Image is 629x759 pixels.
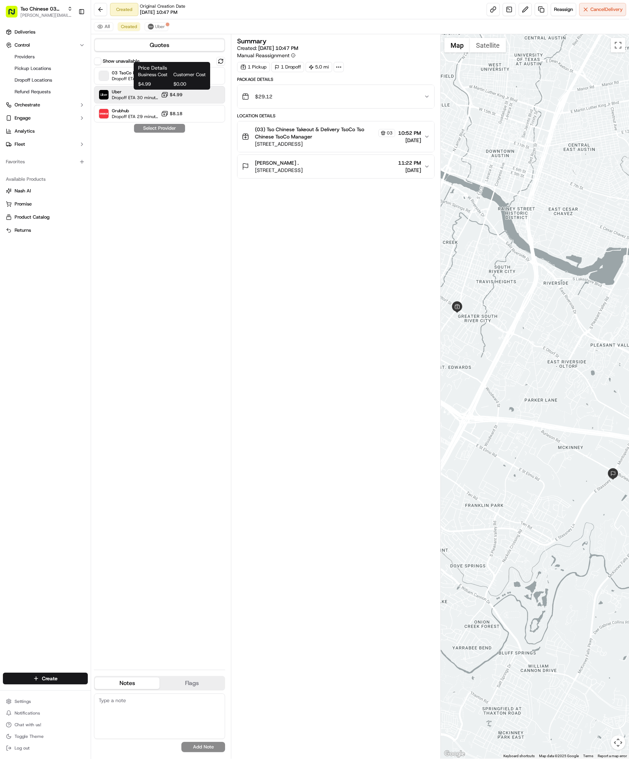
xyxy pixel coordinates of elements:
[611,735,625,750] button: Map camera controls
[306,62,332,72] div: 5.0 mi
[140,9,177,16] span: [DATE] 10:47 PM
[138,81,170,87] span: $4.99
[12,87,79,97] a: Refund Requests
[148,24,154,30] img: uber-new-logo.jpeg
[237,38,267,44] h3: Summary
[95,39,224,51] button: Quotes
[237,77,435,82] div: Package Details
[3,39,88,51] button: Control
[112,114,158,120] span: Dropoff ETA 29 minutes
[15,65,51,72] span: Pickup Locations
[99,90,109,99] img: Uber
[51,180,88,186] a: Powered byPylon
[15,77,52,83] span: Dropoff Locations
[7,126,19,137] img: Antonia (Store Manager)
[255,159,299,167] span: [PERSON_NAME] .
[590,6,623,13] span: Cancel Delivery
[23,113,59,119] span: [PERSON_NAME]
[118,22,140,31] button: Created
[255,167,303,174] span: [STREET_ADDRESS]
[271,62,304,72] div: 1 Dropoff
[15,201,32,207] span: Promise
[12,75,79,85] a: Dropoff Locations
[121,24,137,30] span: Created
[33,77,100,83] div: We're available if you need us!
[3,156,88,168] div: Favorites
[15,102,40,108] span: Orchestrate
[237,62,270,72] div: 1 Pickup
[3,731,88,742] button: Toggle Theme
[15,722,41,728] span: Chat with us!
[15,733,44,739] span: Toggle Theme
[258,45,298,51] span: [DATE] 10:47 PM
[7,106,19,118] img: Charles Folsom
[112,89,158,95] span: Uber
[101,133,116,138] span: [DATE]
[15,89,51,95] span: Refund Requests
[3,696,88,707] button: Settings
[69,163,117,170] span: API Documentation
[15,113,20,119] img: 1736555255976-a54dd68f-1ca7-489b-9aae-adbdc363a1c4
[173,71,206,78] span: Customer Cost
[112,76,143,82] span: Dropoff ETA -
[4,160,59,173] a: 📗Knowledge Base
[62,164,67,169] div: 💻
[161,110,182,117] button: $8.18
[173,81,206,87] span: $0.00
[15,710,40,716] span: Notifications
[237,44,298,52] span: Created:
[3,673,88,684] button: Create
[3,26,88,38] a: Deliveries
[398,167,421,174] span: [DATE]
[170,111,182,117] span: $8.18
[23,133,96,138] span: [PERSON_NAME] (Store Manager)
[155,24,165,30] span: Uber
[33,70,119,77] div: Start new chat
[3,720,88,730] button: Chat with us!
[583,754,593,758] a: Terms (opens in new tab)
[20,5,64,12] button: Tso Chinese 03 TsoCo
[3,211,88,223] button: Product Catalog
[387,130,393,136] span: 03
[15,227,31,234] span: Returns
[160,677,224,689] button: Flags
[7,70,20,83] img: 1736555255976-a54dd68f-1ca7-489b-9aae-adbdc363a1c4
[6,188,85,194] a: Nash AI
[237,85,434,108] button: $29.12
[539,754,579,758] span: Map data ©2025 Google
[255,126,377,140] span: (03) Tso Chinese Takeout & Delivery TsoCo Tso Chinese TsoCo Manager
[145,22,168,31] button: Uber
[6,227,85,234] a: Returns
[470,38,506,52] button: Show satellite imagery
[12,63,79,74] a: Pickup Locations
[3,125,88,137] a: Analytics
[237,52,295,59] button: Manual Reassignment
[611,38,625,52] button: Toggle fullscreen view
[237,113,435,119] div: Location Details
[444,38,470,52] button: Show street map
[112,108,158,114] span: Grubhub
[3,138,88,150] button: Fleet
[237,52,290,59] span: Manual Reassignment
[99,109,109,118] img: Grubhub
[161,91,182,98] button: $4.99
[64,113,79,119] span: [DATE]
[554,6,573,13] span: Reassign
[598,754,627,758] a: Report a map error
[113,93,133,102] button: See all
[72,181,88,186] span: Pylon
[112,70,143,76] span: 03 TsoCo Fleet
[237,121,434,152] button: (03) Tso Chinese Takeout & Delivery TsoCo Tso Chinese TsoCo Manager03[STREET_ADDRESS]10:52 PM[DATE]
[15,54,35,60] span: Providers
[3,99,88,111] button: Orchestrate
[124,72,133,81] button: Start new chat
[7,95,49,101] div: Past conversations
[94,22,113,31] button: All
[19,47,131,55] input: Got a question? Start typing here...
[95,677,160,689] button: Notes
[15,128,35,134] span: Analytics
[20,12,72,18] button: [PERSON_NAME][EMAIL_ADDRESS][DOMAIN_NAME]
[3,198,88,210] button: Promise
